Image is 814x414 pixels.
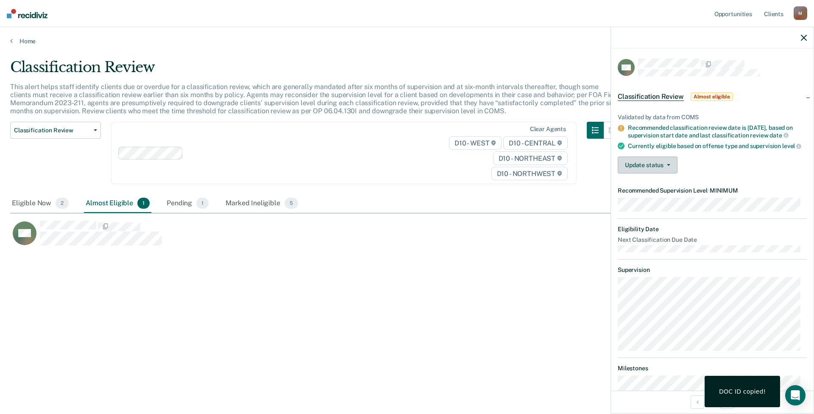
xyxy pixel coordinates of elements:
p: This alert helps staff identify clients due or overdue for a classification review, which are gen... [10,83,619,115]
span: D10 - WEST [449,136,502,150]
div: Marked Ineligible [224,194,300,213]
div: Currently eligible based on offense type and supervision [628,142,807,150]
dt: Milestones [618,365,807,372]
a: Home [10,37,804,45]
div: Validated by data from COMS [618,114,807,121]
div: Eligible Now [10,194,70,213]
div: DOC ID copied! [719,388,766,395]
img: Recidiviz [7,9,47,18]
dt: Next Classification Due Date [618,236,807,243]
div: Almost Eligible [84,194,151,213]
span: 2 [56,198,69,209]
div: 1 / 3 [611,391,814,413]
div: CaseloadOpportunityCell-0537701 [10,220,705,254]
span: 5 [284,198,298,209]
span: D10 - NORTHWEST [491,167,568,180]
span: D10 - NORTHEAST [493,151,568,165]
div: Classification Review [10,59,621,83]
button: Update status [618,157,677,173]
div: Recommended classification review date is [DATE], based on supervision start date and last classi... [628,124,807,139]
button: Previous Opportunity [691,395,704,409]
dt: Recommended Supervision Level MINIMUM [618,187,807,194]
span: 1 [137,198,150,209]
dt: Supervision [618,266,807,274]
div: Open Intercom Messenger [785,385,806,406]
span: 1 [196,198,209,209]
div: Clear agents [530,126,566,133]
span: level [782,143,801,149]
span: • [708,187,710,194]
span: Almost eligible [691,92,733,101]
span: Classification Review [618,92,684,101]
div: Pending [165,194,210,213]
span: Classification Review [14,127,90,134]
div: Classification ReviewAlmost eligible [611,83,814,110]
dt: Eligibility Date [618,226,807,233]
span: D10 - CENTRAL [503,136,568,150]
div: M [794,6,807,20]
